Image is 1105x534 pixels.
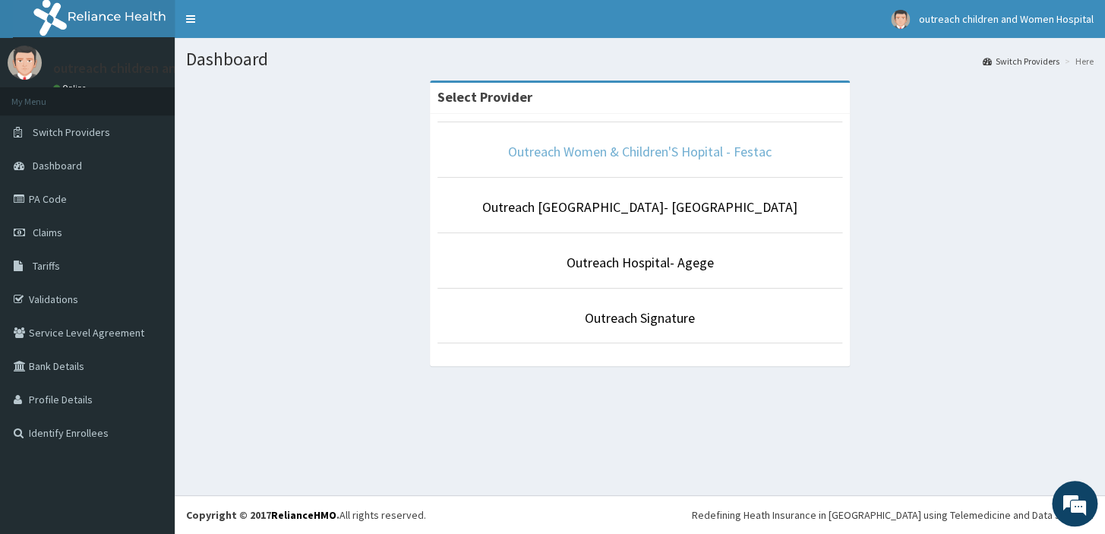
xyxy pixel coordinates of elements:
[53,62,284,75] p: outreach children and Women Hospital
[53,83,90,93] a: Online
[33,125,110,139] span: Switch Providers
[271,508,336,522] a: RelianceHMO
[186,49,1094,69] h1: Dashboard
[33,226,62,239] span: Claims
[175,495,1105,534] footer: All rights reserved.
[8,46,42,80] img: User Image
[33,159,82,172] span: Dashboard
[567,254,714,271] a: Outreach Hospital- Agege
[508,143,772,160] a: Outreach Women & Children'S Hopital - Festac
[891,10,910,29] img: User Image
[585,309,695,327] a: Outreach Signature
[482,198,797,216] a: Outreach [GEOGRAPHIC_DATA]- [GEOGRAPHIC_DATA]
[692,507,1094,523] div: Redefining Heath Insurance in [GEOGRAPHIC_DATA] using Telemedicine and Data Science!
[919,12,1094,26] span: outreach children and Women Hospital
[437,88,532,106] strong: Select Provider
[1061,55,1094,68] li: Here
[186,508,339,522] strong: Copyright © 2017 .
[33,259,60,273] span: Tariffs
[983,55,1059,68] a: Switch Providers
